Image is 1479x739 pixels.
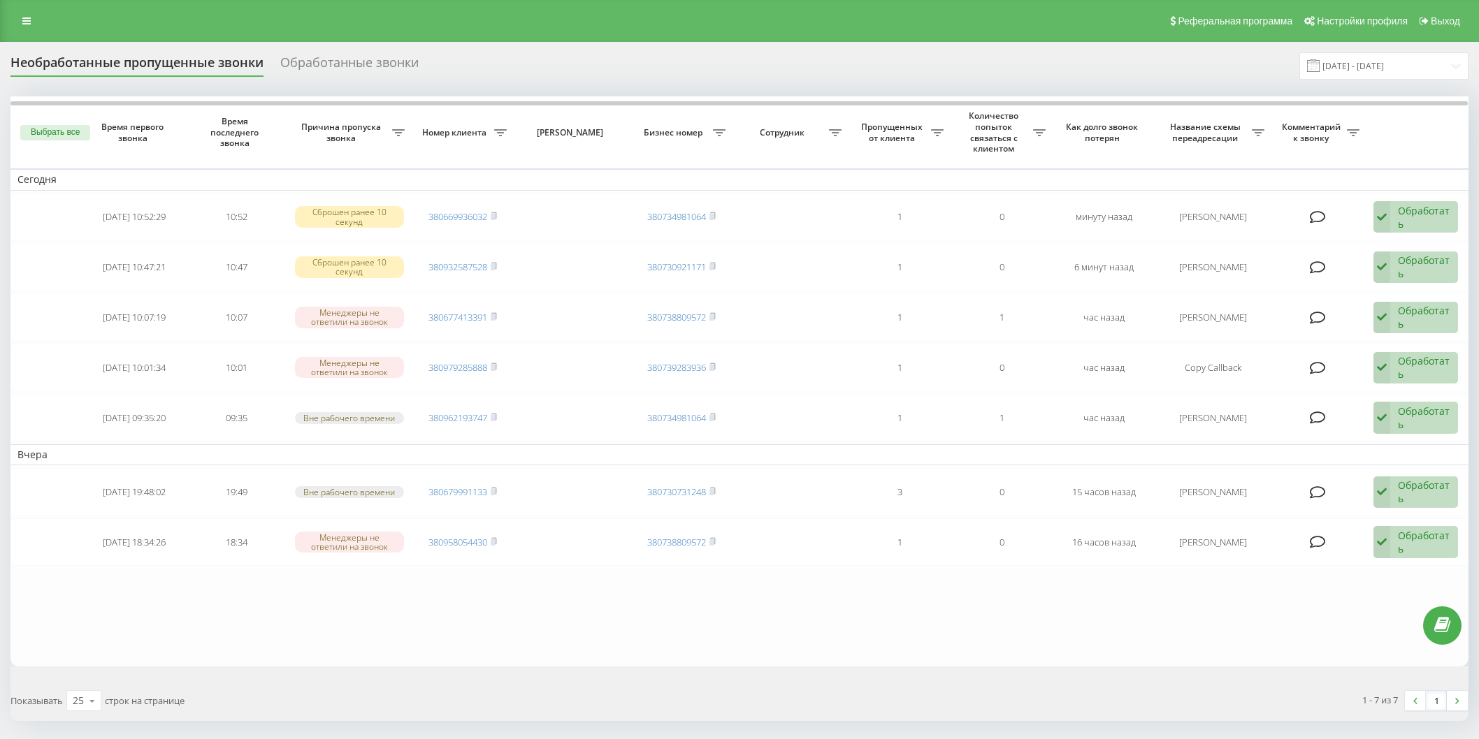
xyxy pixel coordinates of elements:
td: час назад [1053,344,1155,391]
div: Необработанные пропущенные звонки [10,55,264,77]
span: Причина пропуска звонка [294,122,391,143]
div: Менеджеры не ответили на звонок [295,532,405,553]
span: Комментарий к звонку [1278,122,1347,143]
a: 1 [1426,691,1447,710]
div: Вне рабочего времени [295,486,405,498]
td: 1 [849,344,951,391]
td: Сегодня [10,169,1469,190]
a: 380734981064 [647,411,706,424]
div: Менеджеры не ответили на звонок [295,357,405,378]
td: час назад [1053,394,1155,441]
td: 10:52 [185,193,287,241]
div: Обработать [1398,478,1450,505]
a: 380730731248 [647,485,706,498]
td: Вчера [10,444,1469,465]
a: 380677413391 [428,311,487,323]
a: 380679991133 [428,485,487,498]
span: [PERSON_NAME] [526,127,618,138]
span: Как долго звонок потерян [1065,122,1143,143]
td: 0 [951,344,1053,391]
div: Обработанные звонки [280,55,419,77]
td: [DATE] 10:07:19 [83,293,185,341]
td: [DATE] 09:35:20 [83,394,185,441]
a: 380730921171 [647,261,706,273]
div: Обработать [1398,254,1450,280]
span: Номер клиента [419,127,494,138]
td: 0 [951,518,1053,566]
td: 16 часов назад [1053,518,1155,566]
td: 3 [849,468,951,515]
td: [DATE] 10:01:34 [83,344,185,391]
td: 0 [951,193,1053,241]
td: 10:07 [185,293,287,341]
a: 380738809572 [647,536,706,548]
td: 1 [951,293,1053,341]
td: 15 часов назад [1053,468,1155,515]
div: Сброшен ранее 10 секунд [295,256,405,277]
td: [PERSON_NAME] [1155,193,1271,241]
td: Copy Callback [1155,344,1271,391]
a: 380979285888 [428,361,487,374]
td: 1 [849,518,951,566]
td: [DATE] 18:34:26 [83,518,185,566]
td: 19:49 [185,468,287,515]
td: 6 минут назад [1053,244,1155,291]
td: 1 [849,293,951,341]
span: Время последнего звонка [197,116,276,149]
td: [PERSON_NAME] [1155,394,1271,441]
td: [PERSON_NAME] [1155,518,1271,566]
div: Сброшен ранее 10 секунд [295,206,405,227]
td: [PERSON_NAME] [1155,293,1271,341]
td: 10:01 [185,344,287,391]
a: 380739283936 [647,361,706,374]
td: 0 [951,468,1053,515]
span: Количество попыток связаться с клиентом [958,110,1033,154]
td: 1 [849,193,951,241]
a: 380958054430 [428,536,487,548]
a: 380962193747 [428,411,487,424]
td: [DATE] 10:47:21 [83,244,185,291]
div: 25 [73,694,84,708]
div: Менеджеры не ответили на звонок [295,307,405,328]
span: Пропущенных от клиента [856,122,931,143]
a: 380734981064 [647,210,706,223]
a: 380738809572 [647,311,706,323]
span: строк на странице [105,694,185,707]
td: 1 [849,244,951,291]
td: [DATE] 10:52:29 [83,193,185,241]
a: 380669936032 [428,210,487,223]
div: 1 - 7 из 7 [1362,693,1398,707]
button: Выбрать все [20,125,90,140]
td: минуту назад [1053,193,1155,241]
span: Сотрудник [739,127,830,138]
span: Время первого звонка [95,122,174,143]
span: Название схемы переадресации [1162,122,1252,143]
div: Обработать [1398,354,1450,381]
a: 380932587528 [428,261,487,273]
td: 09:35 [185,394,287,441]
div: Обработать [1398,404,1450,431]
span: Выход [1431,15,1460,27]
div: Обработать [1398,204,1450,231]
td: 1 [951,394,1053,441]
td: 0 [951,244,1053,291]
span: Настройки профиля [1317,15,1408,27]
span: Показывать [10,694,63,707]
span: Реферальная программа [1178,15,1292,27]
td: [DATE] 19:48:02 [83,468,185,515]
div: Вне рабочего времени [295,412,405,424]
td: 18:34 [185,518,287,566]
div: Обработать [1398,529,1450,555]
td: 10:47 [185,244,287,291]
span: Бизнес номер [637,127,713,138]
td: час назад [1053,293,1155,341]
div: Обработать [1398,304,1450,330]
td: 1 [849,394,951,441]
td: [PERSON_NAME] [1155,468,1271,515]
td: [PERSON_NAME] [1155,244,1271,291]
